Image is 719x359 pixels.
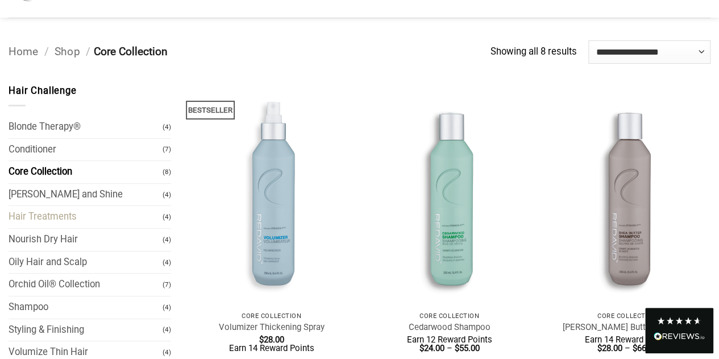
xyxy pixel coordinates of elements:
select: Shop order [588,40,710,63]
img: REDAVID Shea Butter Shampoo [544,84,710,306]
span: (4) [163,185,171,205]
span: (4) [163,253,171,273]
span: (4) [163,320,171,340]
bdi: 66.00 [633,343,658,353]
bdi: 55.00 [455,343,480,353]
a: Blonde Therapy® [9,116,163,138]
span: (8) [163,162,171,182]
bdi: 28.00 [259,335,284,345]
span: (7) [163,275,171,295]
a: Shop [55,45,80,58]
img: REVIEWS.io [654,332,705,340]
a: Cedarwood Shampoo [409,322,491,333]
span: Hair Challenge [9,85,77,96]
a: [PERSON_NAME] and Shine [9,184,163,206]
span: (7) [163,139,171,159]
span: – [625,343,630,353]
bdi: 28.00 [597,343,622,353]
span: (4) [163,298,171,317]
a: [PERSON_NAME] Butter Shampoo [563,322,692,333]
span: $ [259,335,264,345]
a: Nourish Dry Hair [9,229,163,251]
a: Shampoo [9,296,163,319]
div: Read All Reviews [645,308,713,353]
span: $ [633,343,637,353]
span: $ [419,343,424,353]
a: Styling & Finishing [9,319,163,341]
span: Earn 14 Reward Points [585,335,670,345]
a: Volumizer Thickening Spray [219,322,325,333]
a: Home [9,45,38,58]
span: $ [455,343,459,353]
span: Earn 12 Reward Points [407,335,492,345]
a: Conditioner [9,139,163,161]
span: – [447,343,452,353]
a: Core Collection [9,161,163,183]
a: Hair Treatments [9,206,163,228]
span: (4) [163,117,171,137]
span: (4) [163,230,171,250]
nav: Breadcrumb [9,43,491,61]
span: $ [597,343,602,353]
div: 4.8 Stars [656,316,702,325]
p: Core Collection [372,312,527,320]
span: (4) [163,207,171,227]
span: / [86,45,90,58]
img: REDAVID Cedarwood Shampoo - 1 [366,84,533,306]
div: Read All Reviews [654,330,705,345]
p: Showing all 8 results [491,44,577,60]
bdi: 24.00 [419,343,444,353]
a: Oily Hair and Scalp [9,251,163,274]
p: Core Collection [194,312,349,320]
a: Orchid Oil® Collection [9,274,163,296]
p: Core Collection [550,312,705,320]
span: / [44,45,49,58]
img: REDAVID Volumizer Thickening Spray - 1 1 [188,84,355,306]
span: Earn 14 Reward Points [229,343,314,353]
